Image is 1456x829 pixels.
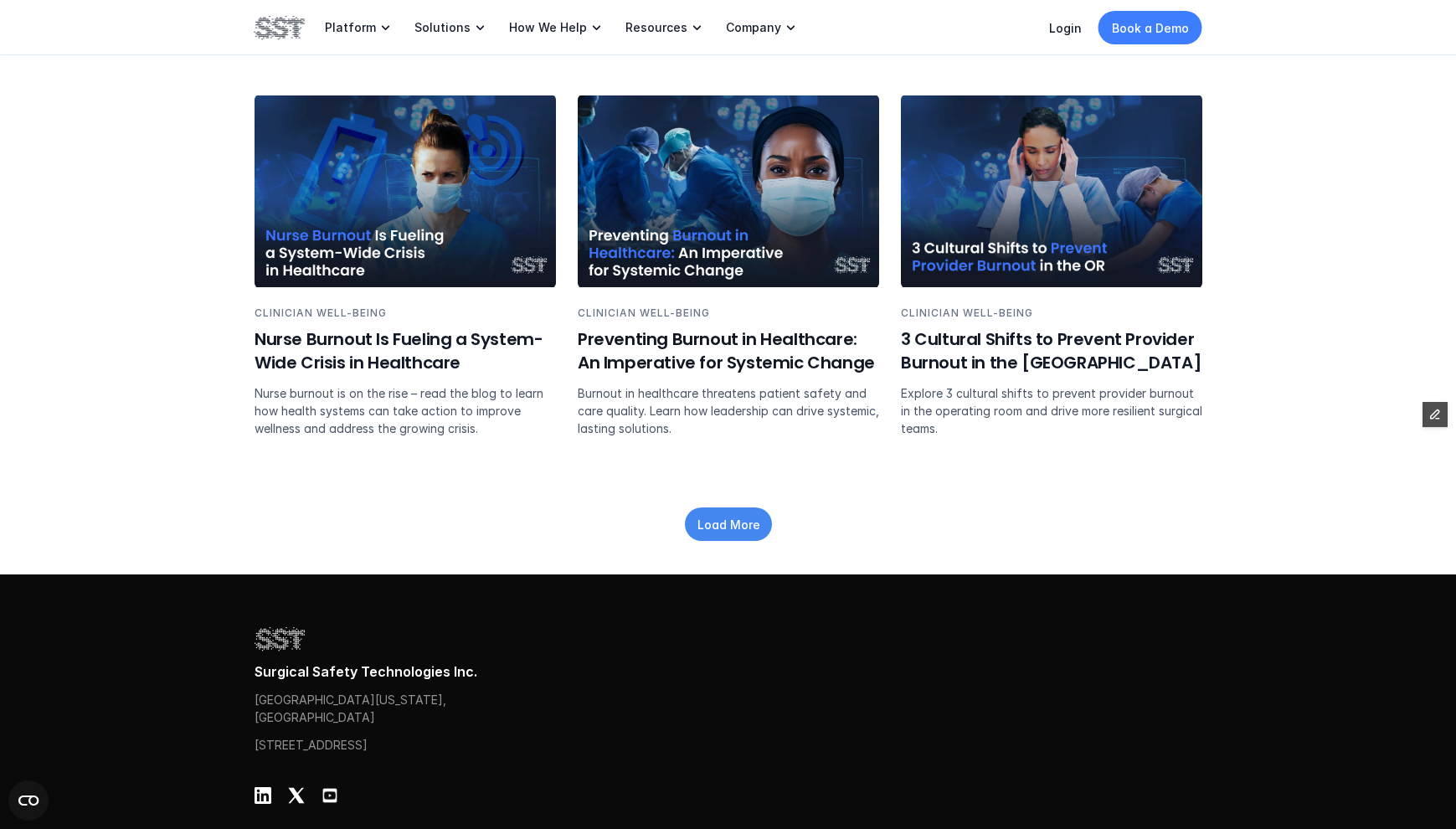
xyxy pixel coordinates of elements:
[325,20,376,35] p: Platform
[255,95,556,472] a: Female Nurse wearing mask looking stressed outCLINICIAN WELL-BEINGNurse Burnout Is Fueling a Syst...
[901,385,1202,438] p: Explore 3 cultural shifts to prevent provider burnout in the operating room and drive more resili...
[578,95,879,287] img: Surgical team working on patient with a clinican in the foreground looking concerned.
[255,13,305,42] img: SST logo
[726,20,781,35] p: Company
[901,95,1202,472] a: Provider standing in scrubs with hands on headCLINICIAN WELL-BEING3 Cultural Shifts to Prevent Pr...
[1112,19,1189,37] p: Book a Demo
[509,20,587,35] p: How We Help
[255,736,417,754] p: [STREET_ADDRESS]
[578,305,879,321] p: CLINICIAN WELL-BEING
[901,328,1202,375] h6: 3 Cultural Shifts to Prevent Provider Burnout in the [GEOGRAPHIC_DATA]
[8,780,49,821] button: Open CMP widget
[578,385,879,438] p: Burnout in healthcare threatens patient safety and care quality. Learn how leadership can drive s...
[322,787,338,804] img: Youtube Logo
[625,20,687,35] p: Resources
[901,305,1202,321] p: CLINICIAN WELL-BEING
[1423,402,1448,427] button: Edit Framer Content
[255,385,556,438] p: Nurse burnout is on the rise – read the blog to learn how health systems can take action to impro...
[255,691,455,726] p: [GEOGRAPHIC_DATA][US_STATE], [GEOGRAPHIC_DATA]
[255,305,556,321] p: CLINICIAN WELL-BEING
[1098,11,1202,44] a: Book a Demo
[414,20,471,35] p: Solutions
[255,328,556,375] h6: Nurse Burnout Is Fueling a System-Wide Crisis in Healthcare
[255,625,305,653] img: SST logo
[255,663,1202,681] p: Surgical Safety Technologies Inc.
[697,516,759,533] p: Load More
[1049,21,1082,35] a: Login
[901,95,1202,287] img: Provider standing in scrubs with hands on head
[578,95,879,472] a: Surgical team working on patient with a clinican in the foreground looking concerned.CLINICIAN WE...
[255,95,556,287] img: Female Nurse wearing mask looking stressed out
[578,328,879,375] h6: Preventing Burnout in Healthcare: An Imperative for Systemic Change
